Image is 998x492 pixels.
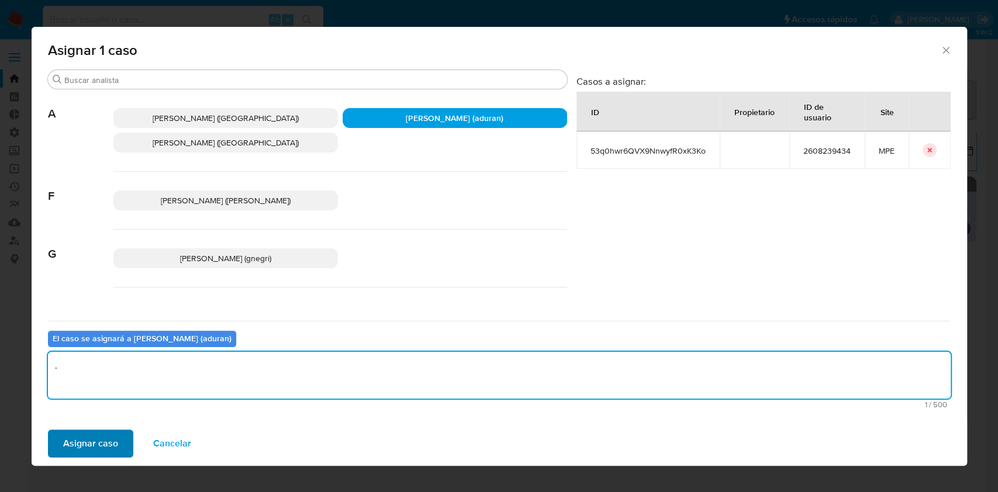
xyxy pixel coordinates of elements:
span: F [48,172,113,203]
span: J [48,287,113,319]
span: MPE [879,145,895,156]
button: Cancelar [138,429,206,458]
div: [PERSON_NAME] ([GEOGRAPHIC_DATA]) [113,108,338,128]
div: assign-modal [32,27,967,466]
button: Asignar caso [48,429,133,458]
span: 53q0hwr6QVX9NnwyfR0xK3Ko [590,145,706,156]
span: Asignar caso [63,431,118,456]
span: [PERSON_NAME] (aduran) [406,112,503,124]
div: ID [577,98,613,126]
button: Cerrar ventana [940,44,951,55]
span: Asignar 1 caso [48,43,941,57]
span: [PERSON_NAME] ([GEOGRAPHIC_DATA]) [153,137,299,148]
textarea: . [48,352,951,399]
h3: Casos a asignar: [576,75,951,87]
span: Máximo 500 caracteres [51,401,947,408]
b: El caso se asignará a [PERSON_NAME] (aduran) [53,332,232,344]
input: Buscar analista [64,75,562,85]
div: Site [866,98,908,126]
span: 2608239434 [803,145,851,156]
div: [PERSON_NAME] (aduran) [343,108,567,128]
button: Buscar [53,75,62,84]
span: [PERSON_NAME] (gnegri) [180,252,271,264]
div: Propietario [720,98,789,126]
div: [PERSON_NAME] ([PERSON_NAME]) [113,190,338,210]
span: [PERSON_NAME] ([GEOGRAPHIC_DATA]) [153,112,299,124]
div: ID de usuario [790,92,864,131]
div: [PERSON_NAME] ([GEOGRAPHIC_DATA]) [113,133,338,153]
span: Cancelar [153,431,191,456]
button: icon-button [923,143,937,157]
span: A [48,89,113,121]
span: [PERSON_NAME] ([PERSON_NAME]) [161,195,291,206]
div: [PERSON_NAME] (gnegri) [113,248,338,268]
span: G [48,230,113,261]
